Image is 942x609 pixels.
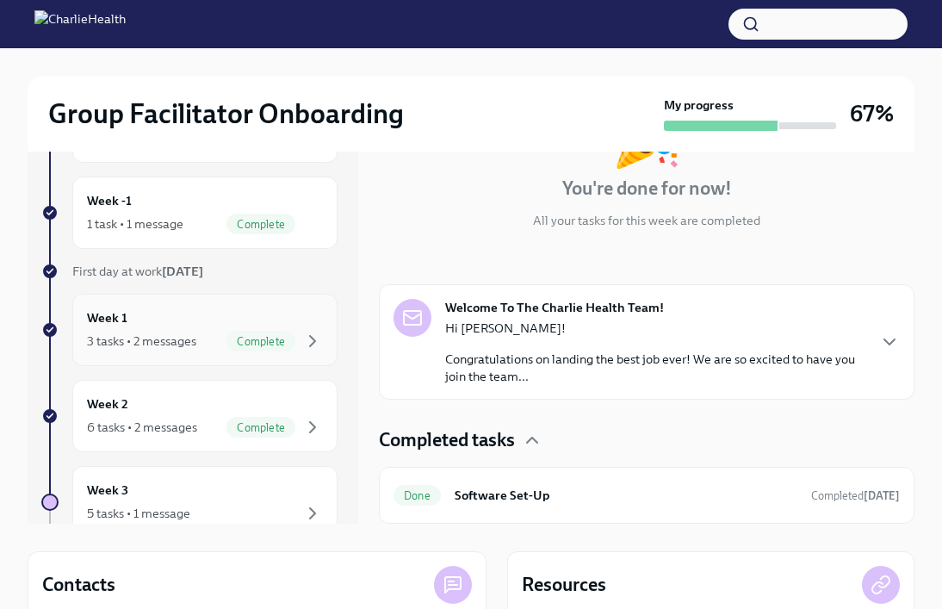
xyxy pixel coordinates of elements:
[533,212,760,229] p: All your tasks for this week are completed
[226,421,295,434] span: Complete
[394,489,441,502] span: Done
[455,486,797,505] h6: Software Set-Up
[562,176,732,202] h4: You're done for now!
[522,572,606,598] h4: Resources
[379,427,914,453] div: Completed tasks
[379,427,515,453] h4: Completed tasks
[850,98,894,129] h3: 67%
[87,419,197,436] div: 6 tasks • 2 messages
[41,380,338,452] a: Week 26 tasks • 2 messagesComplete
[811,489,900,502] span: Completed
[664,96,734,114] strong: My progress
[87,191,132,210] h6: Week -1
[611,109,682,165] div: 🎉
[864,489,900,502] strong: [DATE]
[445,299,664,316] strong: Welcome To The Charlie Health Team!
[226,335,295,348] span: Complete
[445,320,865,337] p: Hi [PERSON_NAME]!
[87,308,127,327] h6: Week 1
[226,218,295,231] span: Complete
[162,264,203,279] strong: [DATE]
[41,263,338,280] a: First day at work[DATE]
[41,177,338,249] a: Week -11 task • 1 messageComplete
[87,505,190,522] div: 5 tasks • 1 message
[41,294,338,366] a: Week 13 tasks • 2 messagesComplete
[87,332,196,350] div: 3 tasks • 2 messages
[811,488,900,504] span: September 25th, 2025 22:14
[72,264,203,279] span: First day at work
[87,215,183,233] div: 1 task • 1 message
[42,572,115,598] h4: Contacts
[445,351,865,385] p: Congratulations on landing the best job ever! We are so excited to have you join the team...
[34,10,126,38] img: CharlieHealth
[87,395,128,413] h6: Week 2
[87,481,128,500] h6: Week 3
[41,466,338,538] a: Week 35 tasks • 1 message
[394,482,900,509] a: DoneSoftware Set-UpCompleted[DATE]
[48,96,404,131] h2: Group Facilitator Onboarding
